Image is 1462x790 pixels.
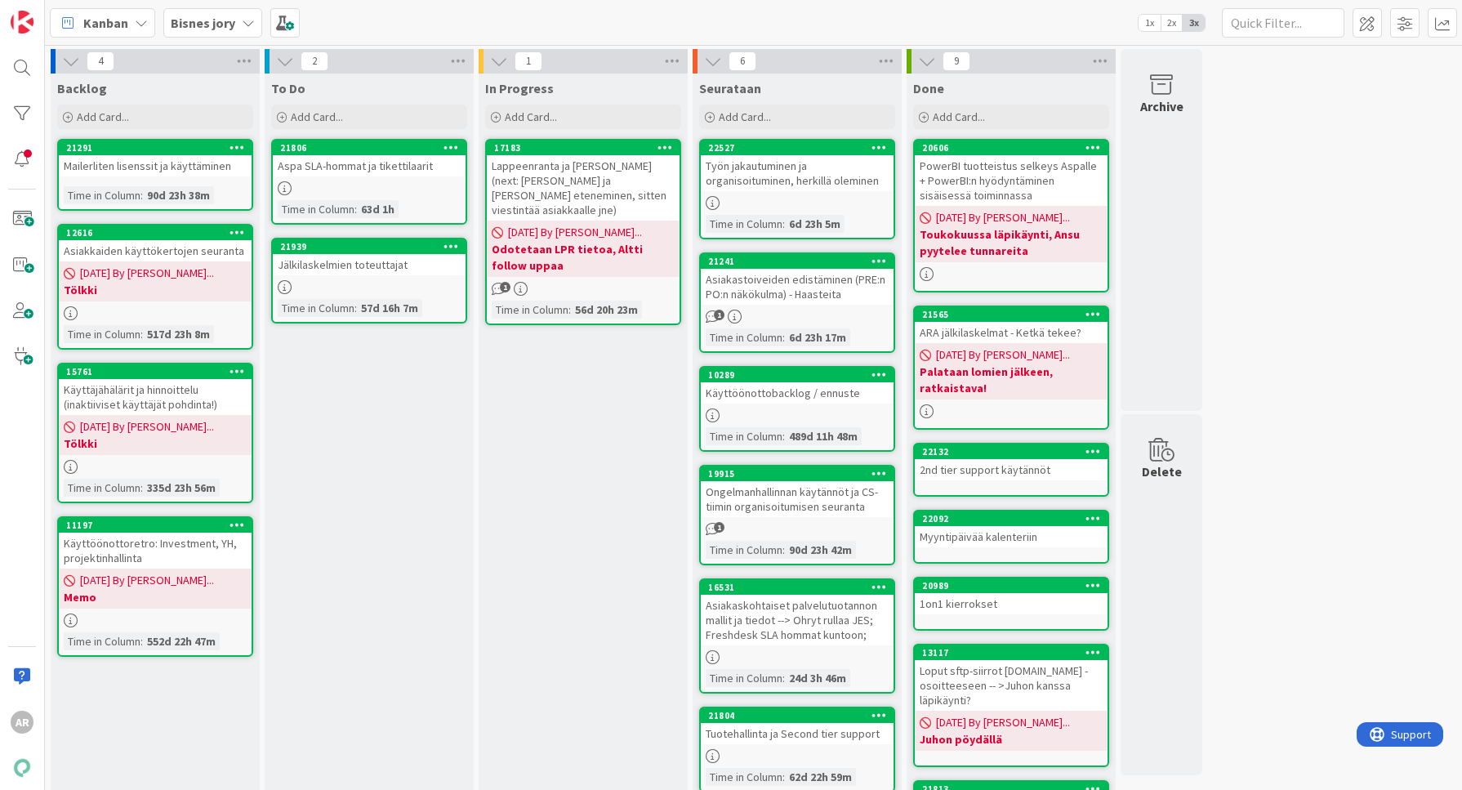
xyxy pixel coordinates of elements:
div: Time in Column [278,299,354,317]
a: 221322nd tier support käytännöt [913,443,1109,497]
div: Time in Column [64,186,140,204]
span: : [140,632,143,650]
span: 1 [714,310,724,320]
span: Kanban [83,13,128,33]
div: Mailerliten lisenssit ja käyttäminen [59,155,252,176]
span: : [140,325,143,343]
span: [DATE] By [PERSON_NAME]... [80,572,214,589]
div: 15761 [66,366,252,377]
div: 24d 3h 46m [785,669,850,687]
div: 10289 [701,368,894,382]
span: 2 [301,51,328,71]
div: 22132 [915,444,1108,459]
span: : [354,299,357,317]
div: 20989 [915,578,1108,593]
div: 552d 22h 47m [143,632,220,650]
a: 11197Käyttöönottoretro: Investment, YH, projektinhallinta[DATE] By [PERSON_NAME]...MemoTime in Co... [57,516,253,657]
span: [DATE] By [PERSON_NAME]... [936,714,1070,731]
div: Time in Column [706,669,782,687]
div: 17183 [494,142,680,154]
div: 10289Käyttöönottobacklog / ennuste [701,368,894,404]
div: 2nd tier support käytännöt [915,459,1108,480]
span: : [782,328,785,346]
b: Palataan lomien jälkeen, ratkaistava! [920,364,1103,396]
div: 21806Aspa SLA-hommat ja tikettilaarit [273,141,466,176]
span: 9 [943,51,970,71]
div: 16531 [708,582,894,593]
div: 22527Työn jakautuminen ja organisoituminen, herkillä oleminen [701,141,894,191]
div: 21939 [280,241,466,252]
span: In Progress [485,80,554,96]
div: ARA jälkilaskelmat - Ketkä tekee? [915,322,1108,343]
div: 517d 23h 8m [143,325,214,343]
span: 1 [500,282,510,292]
input: Quick Filter... [1222,8,1344,38]
div: 21291Mailerliten lisenssit ja käyttäminen [59,141,252,176]
div: 21806 [273,141,466,155]
div: 63d 1h [357,200,399,218]
span: : [782,427,785,445]
div: 12616Asiakkaiden käyttökertojen seuranta [59,225,252,261]
div: Ongelmanhallinnan käytännöt ja CS-tiimin organisoitumisen seuranta [701,481,894,517]
a: 12616Asiakkaiden käyttökertojen seuranta[DATE] By [PERSON_NAME]...TölkkiTime in Column:517d 23h 8m [57,224,253,350]
a: 13117Loput sftp-siirrot [DOMAIN_NAME] -osoitteeseen -- >Juhon kanssa läpikäynti?[DATE] By [PERSON... [913,644,1109,767]
div: 12616 [59,225,252,240]
span: 4 [87,51,114,71]
div: 20606 [915,141,1108,155]
a: 22092Myyntipäivää kalenteriin [913,510,1109,564]
div: Time in Column [278,200,354,218]
div: Time in Column [706,768,782,786]
span: [DATE] By [PERSON_NAME]... [936,209,1070,226]
span: Support [34,2,74,22]
div: 22092 [922,513,1108,524]
span: : [568,301,571,319]
div: 13117 [922,647,1108,658]
div: 22092 [915,511,1108,526]
span: Add Card... [719,109,771,124]
a: 10289Käyttöönottobacklog / ennusteTime in Column:489d 11h 48m [699,366,895,452]
a: 20606PowerBI tuotteistus selkeys Aspalle + PowerBI:n hyödyntäminen sisäisessä toiminnassa[DATE] B... [913,139,1109,292]
div: 10289 [708,369,894,381]
div: Myyntipäivää kalenteriin [915,526,1108,547]
span: Add Card... [933,109,985,124]
span: Add Card... [505,109,557,124]
img: avatar [11,757,33,779]
div: 13117Loput sftp-siirrot [DOMAIN_NAME] -osoitteeseen -- >Juhon kanssa läpikäynti? [915,645,1108,711]
div: 21806 [280,142,466,154]
div: 22527 [708,142,894,154]
span: To Do [271,80,305,96]
div: Työn jakautuminen ja organisoituminen, herkillä oleminen [701,155,894,191]
div: 21241Asiakastoiveiden edistäminen (PRE:n PO:n näkökulma) - Haasteita [701,254,894,305]
div: Tuotehallinta ja Second tier support [701,723,894,744]
div: 21939 [273,239,466,254]
b: Bisnes jory [171,15,235,31]
div: 21291 [59,141,252,155]
a: 15761Käyttäjähälärit ja hinnoittelu (inaktiiviset käyttäjät pohdinta!)[DATE] By [PERSON_NAME]...T... [57,363,253,503]
span: [DATE] By [PERSON_NAME]... [936,346,1070,364]
a: 21565ARA jälkilaskelmat - Ketkä tekee?[DATE] By [PERSON_NAME]...Palataan lomien jälkeen, ratkaist... [913,306,1109,430]
div: Time in Column [64,632,140,650]
div: 12616 [66,227,252,239]
div: 489d 11h 48m [785,427,862,445]
span: Add Card... [77,109,129,124]
span: [DATE] By [PERSON_NAME]... [80,418,214,435]
div: 21241 [701,254,894,269]
div: Aspa SLA-hommat ja tikettilaarit [273,155,466,176]
div: Time in Column [64,479,140,497]
span: : [782,215,785,233]
span: 3x [1183,15,1205,31]
div: 13117 [915,645,1108,660]
div: 56d 20h 23m [571,301,642,319]
div: 11197 [59,518,252,533]
div: Archive [1140,96,1183,116]
span: Backlog [57,80,107,96]
div: Käyttäjähälärit ja hinnoittelu (inaktiiviset käyttäjät pohdinta!) [59,379,252,415]
div: 6d 23h 5m [785,215,845,233]
a: 209891on1 kierrokset [913,577,1109,631]
span: : [782,768,785,786]
div: 90d 23h 42m [785,541,856,559]
div: 11197 [66,520,252,531]
div: PowerBI tuotteistus selkeys Aspalle + PowerBI:n hyödyntäminen sisäisessä toiminnassa [915,155,1108,206]
div: Time in Column [492,301,568,319]
div: 21804Tuotehallinta ja Second tier support [701,708,894,744]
